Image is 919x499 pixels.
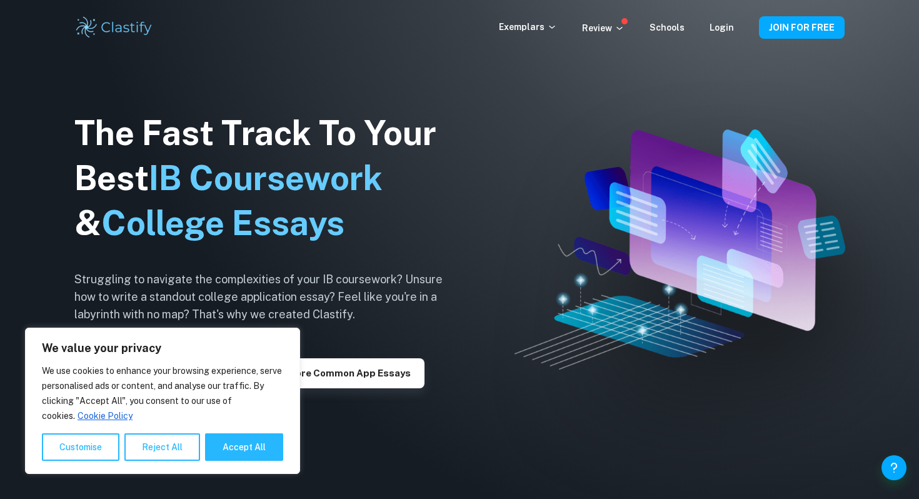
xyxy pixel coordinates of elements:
[101,203,344,243] span: College Essays
[515,129,846,369] img: Clastify hero
[759,16,845,39] button: JOIN FOR FREE
[710,23,734,33] a: Login
[881,455,906,480] button: Help and Feedback
[124,433,200,461] button: Reject All
[205,433,283,461] button: Accept All
[74,271,462,323] h6: Struggling to navigate the complexities of your IB coursework? Unsure how to write a standout col...
[261,366,424,378] a: Explore Common App essays
[42,433,119,461] button: Customise
[582,21,625,35] p: Review
[25,328,300,474] div: We value your privacy
[42,341,283,356] p: We value your privacy
[77,410,133,421] a: Cookie Policy
[74,15,154,40] img: Clastify logo
[650,23,685,33] a: Schools
[42,363,283,423] p: We use cookies to enhance your browsing experience, serve personalised ads or content, and analys...
[261,358,424,388] button: Explore Common App essays
[74,111,462,246] h1: The Fast Track To Your Best &
[499,20,557,34] p: Exemplars
[149,158,383,198] span: IB Coursework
